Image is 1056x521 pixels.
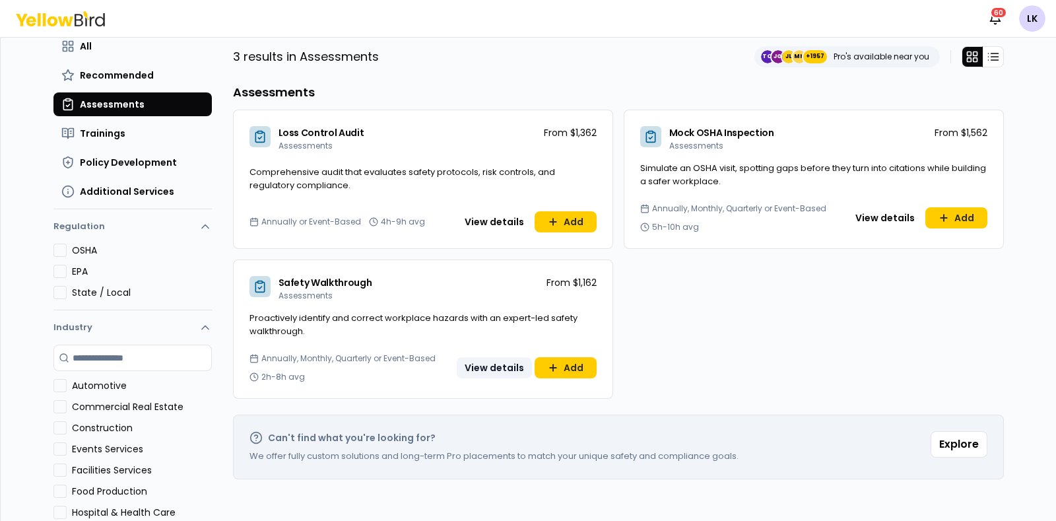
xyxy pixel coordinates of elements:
[546,276,597,289] p: From $1,162
[80,156,177,169] span: Policy Development
[772,50,785,63] span: JG
[535,357,597,378] button: Add
[990,7,1007,18] div: 60
[544,126,597,139] p: From $1,362
[80,98,145,111] span: Assessments
[233,83,1004,102] h3: Assessments
[72,379,212,392] label: Automotive
[669,126,774,139] span: Mock OSHA Inspection
[847,207,923,228] button: View details
[535,211,597,232] button: Add
[652,222,699,232] span: 5h-10h avg
[279,276,372,289] span: Safety Walkthrough
[72,485,212,498] label: Food Production
[249,166,555,191] span: Comprehensive audit that evaluates safety protocols, risk controls, and regulatory compliance.
[53,151,212,174] button: Policy Development
[80,127,125,140] span: Trainings
[834,52,929,62] p: Pro's available near you
[1019,5,1045,32] span: LK
[381,217,425,227] span: 4h-9h avg
[935,126,987,139] p: From $1,562
[261,217,361,227] span: Annually or Event-Based
[279,290,333,301] span: Assessments
[279,140,333,151] span: Assessments
[457,211,532,232] button: View details
[931,431,987,458] button: Explore
[72,464,212,477] label: Facilities Services
[669,140,723,151] span: Assessments
[640,162,986,188] span: Simulate an OSHA visit, spotting gaps before they turn into citations while building a safer work...
[982,5,1008,32] button: 60
[793,50,806,63] span: MH
[72,265,212,278] label: EPA
[761,50,774,63] span: TC
[53,63,212,87] button: Recommended
[53,180,212,203] button: Additional Services
[72,400,212,413] label: Commercial Real Estate
[279,126,364,139] span: Loss Control Audit
[72,244,212,257] label: OSHA
[806,50,824,63] span: +1957
[925,207,987,228] button: Add
[53,92,212,116] button: Assessments
[80,69,154,82] span: Recommended
[80,40,92,53] span: All
[652,203,826,214] span: Annually, Monthly, Quarterly or Event-Based
[53,122,212,145] button: Trainings
[72,421,212,434] label: Construction
[80,185,174,198] span: Additional Services
[782,50,795,63] span: JL
[53,34,212,58] button: All
[268,431,436,444] h2: Can't find what you're looking for?
[53,244,212,310] div: Regulation
[261,372,305,382] span: 2h-8h avg
[53,310,212,345] button: Industry
[72,506,212,519] label: Hospital & Health Care
[261,353,436,364] span: Annually, Monthly, Quarterly or Event-Based
[457,357,532,378] button: View details
[249,450,739,463] p: We offer fully custom solutions and long-term Pro placements to match your unique safety and comp...
[249,312,577,337] span: Proactively identify and correct workplace hazards with an expert-led safety walkthrough.
[72,286,212,299] label: State / Local
[53,215,212,244] button: Regulation
[72,442,212,456] label: Events Services
[233,48,379,66] p: 3 results in Assessments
